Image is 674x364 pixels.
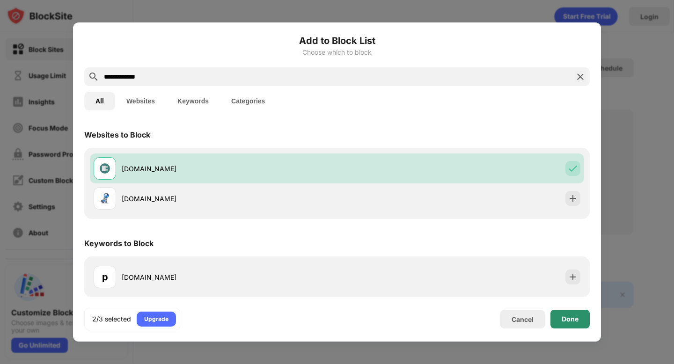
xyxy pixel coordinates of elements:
[92,314,131,324] div: 2/3 selected
[84,34,590,48] h6: Add to Block List
[115,92,166,110] button: Websites
[84,49,590,56] div: Choose which to block
[220,92,276,110] button: Categories
[144,314,168,324] div: Upgrade
[84,92,115,110] button: All
[166,92,220,110] button: Keywords
[84,239,154,248] div: Keywords to Block
[99,193,110,204] img: favicons
[88,71,99,82] img: search.svg
[512,315,534,323] div: Cancel
[122,194,337,204] div: [DOMAIN_NAME]
[102,270,108,284] div: p
[122,164,337,174] div: [DOMAIN_NAME]
[122,272,337,282] div: [DOMAIN_NAME]
[575,71,586,82] img: search-close
[99,163,110,174] img: favicons
[84,130,150,139] div: Websites to Block
[562,315,579,323] div: Done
